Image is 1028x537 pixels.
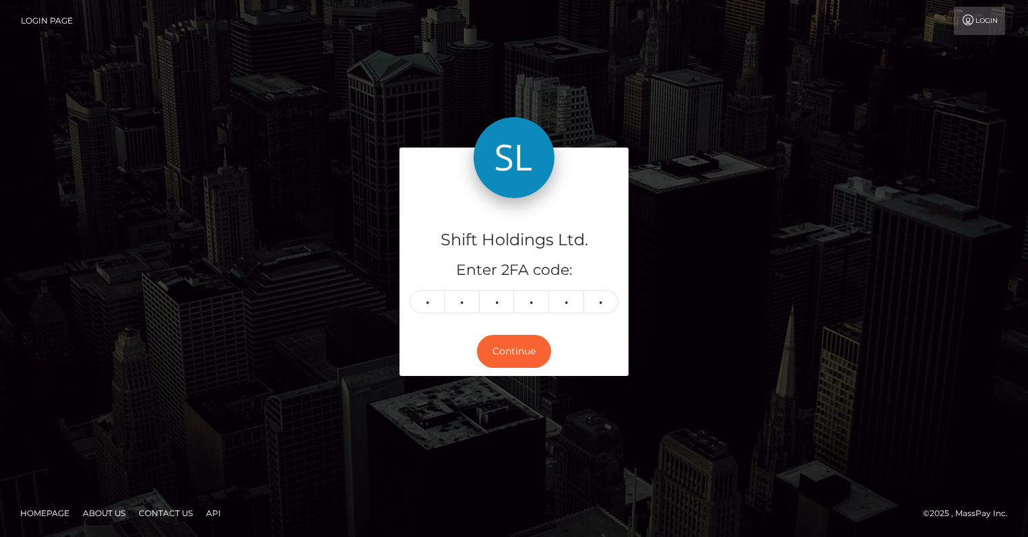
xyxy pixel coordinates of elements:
h5: Enter 2FA code: [410,260,618,281]
a: About Us [77,503,131,524]
a: API [201,503,226,524]
a: Login Page [21,7,73,35]
a: Contact Us [133,503,198,524]
h4: Shift Holdings Ltd. [410,228,618,252]
button: Continue [477,335,551,368]
div: © 2025 , MassPay Inc. [923,506,1018,521]
a: Homepage [15,503,75,524]
a: Login [954,7,1005,35]
img: Shift Holdings Ltd. [474,117,554,198]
